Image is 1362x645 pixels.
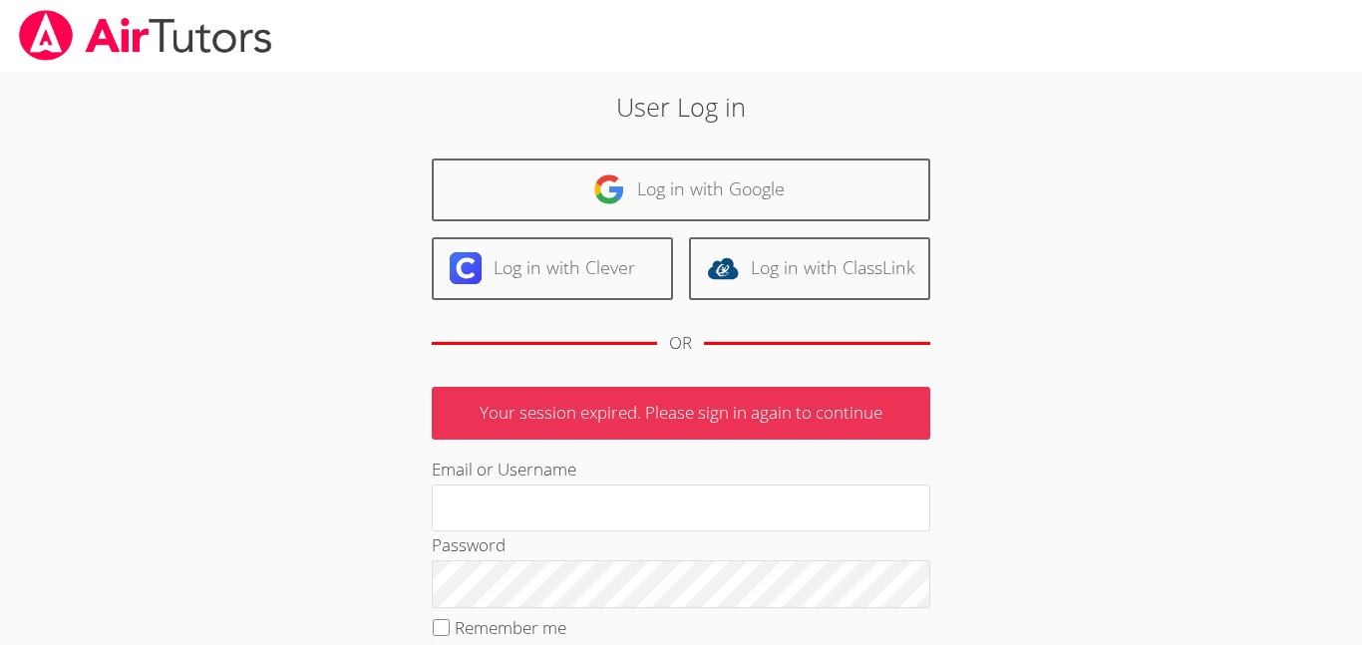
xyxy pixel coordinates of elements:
a: Log in with Clever [432,237,673,300]
p: Your session expired. Please sign in again to continue [432,387,930,440]
img: airtutors_banner-c4298cdbf04f3fff15de1276eac7730deb9818008684d7c2e4769d2f7ddbe033.png [17,10,274,61]
img: clever-logo-6eab21bc6e7a338710f1a6ff85c0baf02591cd810cc4098c63d3a4b26e2feb20.svg [450,252,482,284]
label: Remember me [455,616,566,639]
a: Log in with ClassLink [689,237,930,300]
h2: User Log in [313,88,1049,126]
div: OR [669,329,692,358]
label: Password [432,533,506,556]
img: google-logo-50288ca7cdecda66e5e0955fdab243c47b7ad437acaf1139b6f446037453330a.svg [593,173,625,205]
img: classlink-logo-d6bb404cc1216ec64c9a2012d9dc4662098be43eaf13dc465df04b49fa7ab582.svg [707,252,739,284]
a: Log in with Google [432,159,930,221]
label: Email or Username [432,458,576,481]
